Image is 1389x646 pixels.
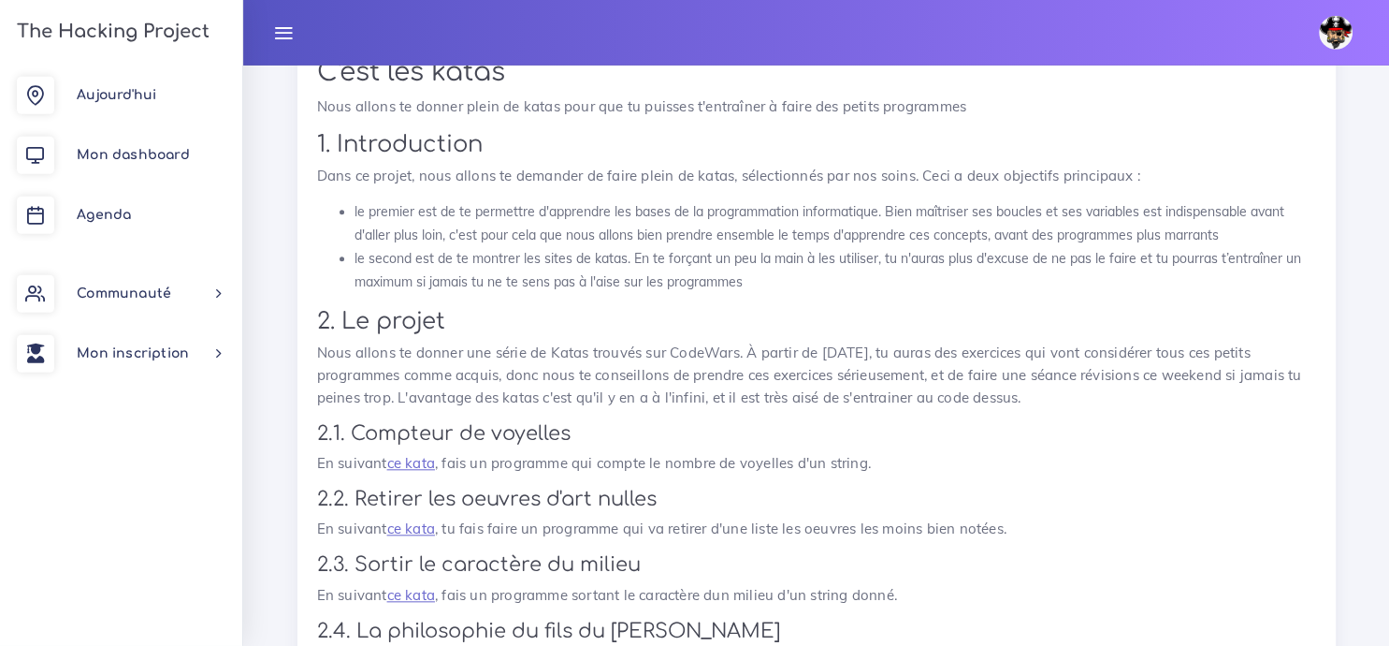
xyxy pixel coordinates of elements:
h1: C'est les katas [317,57,1316,89]
h3: 2.4. La philosophie du fils du [PERSON_NAME] [317,620,1316,643]
img: avatar [1319,16,1353,50]
h3: 2.3. Sortir le caractère du milieu [317,553,1316,577]
a: ce kata [387,520,435,537]
p: En suivant , fais un programme sortant le caractère dun milieu d'un string donné. [317,584,1316,607]
li: le second est de te montrer les sites de katas. En te forçant un peu la main à les utiliser, tu n... [354,247,1316,294]
span: Mon inscription [77,346,189,360]
a: ce kata [387,586,435,604]
span: Aujourd'hui [77,88,156,102]
h3: 2.2. Retirer les oeuvres d'art nulles [317,488,1316,511]
p: Nous allons te donner une série de Katas trouvés sur CodeWars. À partir de [DATE], tu auras des e... [317,342,1316,409]
h3: The Hacking Project [11,22,210,42]
p: En suivant , fais un programme qui compte le nombre de voyelles d'un string. [317,452,1316,475]
p: Nous allons te donner plein de katas pour que tu puisses t'entraîner à faire des petits programmes [317,95,1316,118]
a: ce kata [387,454,435,472]
li: le premier est de te permettre d'apprendre les bases de la programmation informatique. Bien maîtr... [354,200,1316,247]
p: En suivant , tu fais faire un programme qui va retirer d'une liste les oeuvres les moins bien not... [317,518,1316,540]
h2: 2. Le projet [317,308,1316,335]
h3: 2.1. Compteur de voyelles [317,422,1316,446]
span: Communauté [77,286,171,301]
h2: 1. Introduction [317,131,1316,158]
span: Mon dashboard [77,148,190,162]
span: Agenda [77,208,131,222]
p: Dans ce projet, nous allons te demander de faire plein de katas, sélectionnés par nos soins. Ceci... [317,165,1316,187]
